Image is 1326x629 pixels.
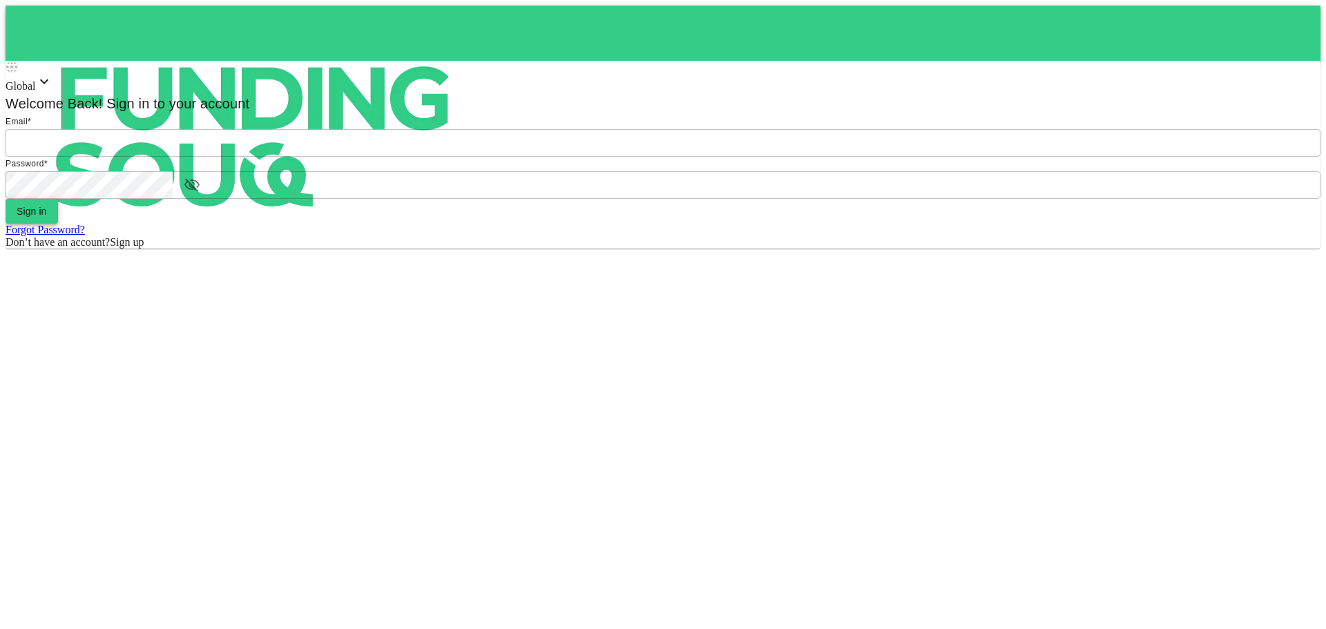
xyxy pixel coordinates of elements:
[6,6,503,268] img: logo
[6,6,1320,61] a: logo
[103,96,250,111] span: Sign in to your account
[6,73,1320,93] div: Global
[6,159,44,168] span: Password
[6,171,173,199] input: password
[110,236,144,248] span: Sign up
[6,236,110,248] span: Don’t have an account?
[6,96,103,111] span: Welcome Back!
[6,199,58,224] button: Sign in
[6,117,28,126] span: Email
[6,224,85,235] a: Forgot Password?
[6,129,1320,157] input: email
